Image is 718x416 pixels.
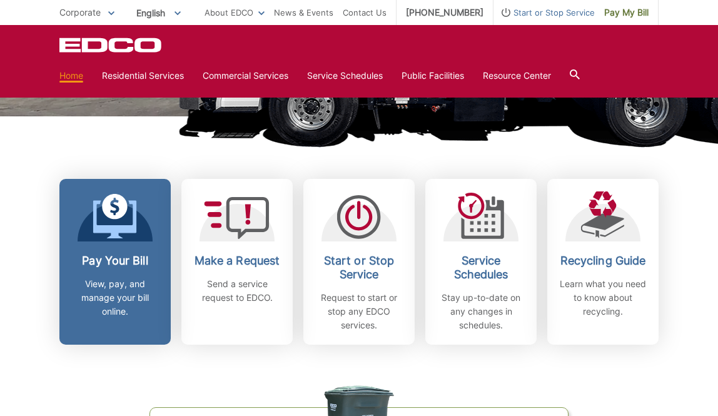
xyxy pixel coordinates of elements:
h2: Make a Request [191,254,283,268]
a: Make a Request Send a service request to EDCO. [181,179,293,345]
a: Home [59,69,83,83]
p: Stay up-to-date on any changes in schedules. [435,291,527,332]
a: Resource Center [483,69,551,83]
h2: Start or Stop Service [313,254,405,282]
a: Pay Your Bill View, pay, and manage your bill online. [59,179,171,345]
p: Learn what you need to know about recycling. [557,277,649,318]
span: English [127,3,190,23]
span: Pay My Bill [604,6,649,19]
a: Public Facilities [402,69,464,83]
a: EDCD logo. Return to the homepage. [59,38,163,53]
p: Send a service request to EDCO. [191,277,283,305]
a: Service Schedules Stay up-to-date on any changes in schedules. [425,179,537,345]
a: Service Schedules [307,69,383,83]
a: Commercial Services [203,69,288,83]
p: View, pay, and manage your bill online. [69,277,161,318]
a: Residential Services [102,69,184,83]
h2: Recycling Guide [557,254,649,268]
h2: Service Schedules [435,254,527,282]
a: About EDCO [205,6,265,19]
a: Contact Us [343,6,387,19]
a: Recycling Guide Learn what you need to know about recycling. [547,179,659,345]
span: Corporate [59,7,101,18]
a: News & Events [274,6,333,19]
h2: Pay Your Bill [69,254,161,268]
p: Request to start or stop any EDCO services. [313,291,405,332]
